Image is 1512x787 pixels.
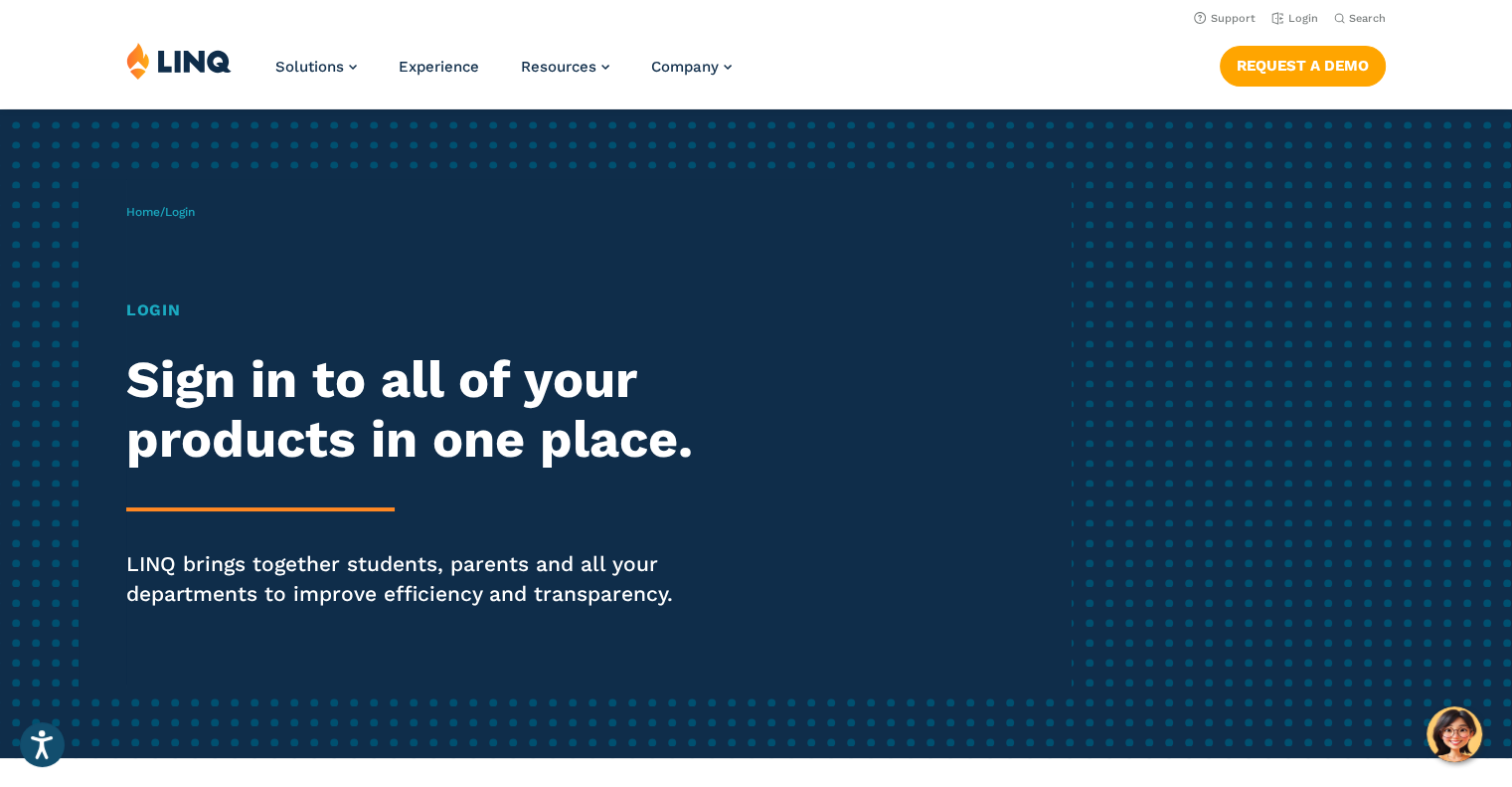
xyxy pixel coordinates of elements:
[275,58,357,76] a: Solutions
[126,205,195,219] span: /
[521,58,596,76] span: Resources
[126,205,160,219] a: Home
[1194,12,1256,25] a: Support
[126,350,709,470] h2: Sign in to all of your products in one place.
[1334,11,1386,26] button: Open Search Bar
[1271,12,1318,25] a: Login
[126,549,709,609] p: LINQ brings together students, parents and all your departments to improve efficiency and transpa...
[126,42,232,80] img: LINQ | K‑12 Software
[1349,12,1386,25] span: Search
[1220,42,1386,86] nav: Button Navigation
[399,58,479,76] a: Experience
[275,58,344,76] span: Solutions
[651,58,719,76] span: Company
[126,298,709,322] h1: Login
[165,205,195,219] span: Login
[1220,46,1386,86] a: Request a Demo
[521,58,609,76] a: Resources
[275,42,732,107] nav: Primary Navigation
[1427,706,1482,762] button: Hello, have a question? Let’s chat.
[651,58,732,76] a: Company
